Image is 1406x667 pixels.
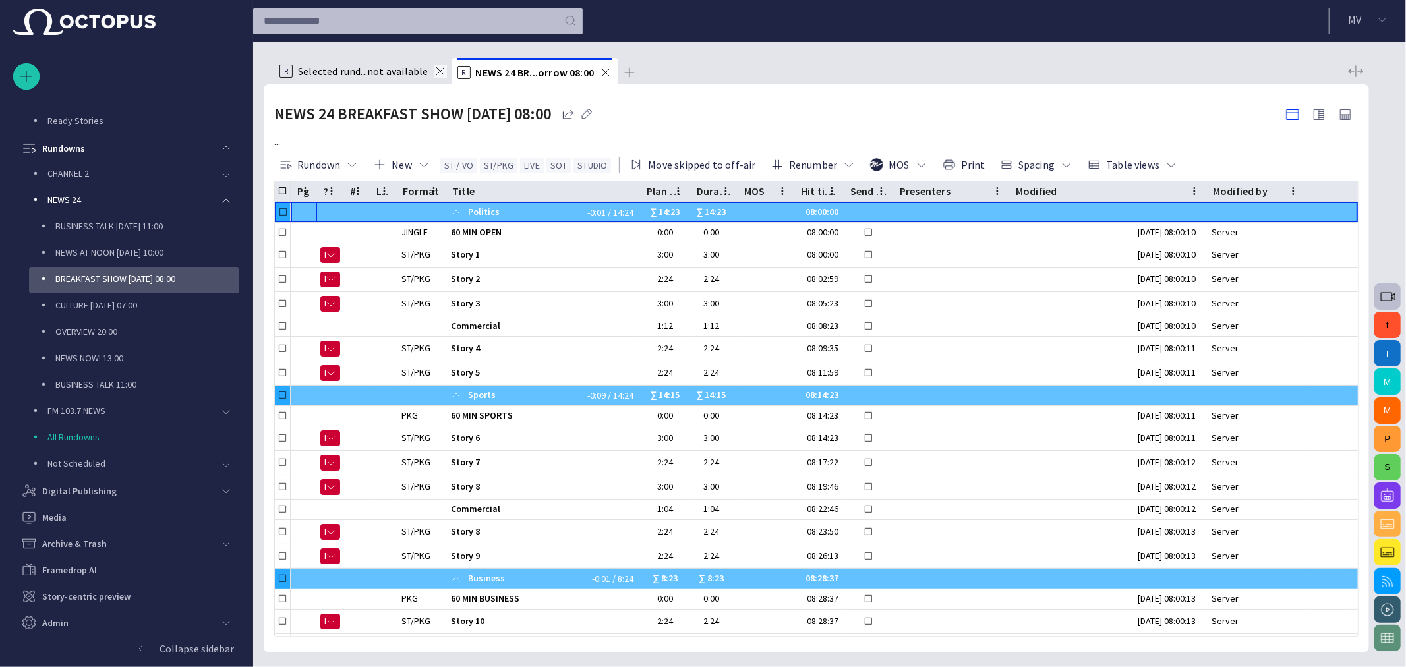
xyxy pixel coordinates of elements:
div: 2:24 [703,456,724,469]
div: 9/28 08:00:10 [1138,226,1201,239]
div: Story 8 [451,475,635,499]
div: Pg [297,185,309,198]
div: Title [452,185,475,198]
button: ST/PKG [480,158,517,173]
p: Ready Stories [47,114,239,127]
div: 60 MIN SPORTS [451,406,635,426]
button: S [1374,454,1401,480]
div: 2:24 [703,273,724,285]
div: 2:24 [703,366,724,379]
span: Story 1 [451,248,635,261]
div: Story 6 [451,426,635,450]
div: Server [1212,432,1244,444]
div: 2:24 [645,342,685,355]
div: Media [13,504,239,531]
div: ∑ 8:23 [699,569,729,589]
div: ... [274,133,1359,149]
div: 9/28 08:00:11 [1138,432,1201,444]
div: 2:24 [645,525,685,538]
p: Framedrop AI [42,564,97,577]
div: Modified [1016,185,1057,198]
div: ∑ 14:15 [697,386,732,405]
span: Politics [468,202,581,222]
button: N [320,337,340,361]
div: Server [1212,226,1244,239]
button: ? column menu [322,182,341,200]
div: 9/28 08:00:11 [1138,342,1201,355]
span: -0:09 / 14:24 [586,389,635,402]
div: ST/PKG [401,615,430,627]
p: NEWS AT NOON [DATE] 10:00 [55,246,239,259]
span: NEWS 24 BR...orrow 08:00 [476,66,595,79]
div: 2:24 [645,615,685,627]
span: N [324,550,326,563]
span: N [324,273,326,286]
span: N [324,432,326,445]
div: 9/28 08:00:13 [1138,550,1201,562]
div: 2:24 [645,456,685,469]
button: Presenters column menu [988,182,1007,200]
div: Commercial [451,316,635,336]
p: BUSINESS TALK 11:00 [55,378,239,391]
div: 3:00 [703,432,724,444]
span: N [324,480,326,494]
div: 9/28 08:00:10 [1138,297,1201,310]
div: Server [1212,525,1244,538]
p: CULTURE [DATE] 07:00 [55,299,239,312]
div: 9/28 08:00:10 [1138,273,1201,285]
div: 0:00 [645,593,685,605]
span: Commercial [451,503,635,515]
div: 08:19:46 [800,480,838,493]
button: Collapse sidebar [13,635,239,662]
span: Story 4 [451,342,635,355]
div: 0:00 [703,409,724,422]
span: -0:01 / 14:24 [586,206,635,219]
div: 3:00 [645,480,685,493]
div: ST/PKG [401,248,430,261]
span: 60 MIN SPORTS [451,409,635,422]
button: SOT [546,158,571,173]
div: Commercial [451,500,635,519]
div: Server [1212,297,1244,310]
button: Modified by column menu [1284,182,1303,200]
div: 1:04 [645,503,685,515]
button: STUDIO [573,158,611,173]
button: P [1374,426,1401,452]
div: Story 5 [451,361,635,385]
button: N [320,544,340,568]
button: # column menu [349,182,367,200]
button: N [320,292,340,316]
div: 2:24 [703,342,724,355]
p: OVERVIEW 20:00 [55,325,239,338]
div: 60 MIN BUSINESS [451,589,635,609]
span: 60 MIN OPEN [451,226,635,239]
div: Server [1212,503,1244,515]
div: All Rundowns [21,425,239,451]
div: ∑ 14:15 [645,386,685,405]
p: R [457,66,471,79]
span: Selected rund...not available [298,65,428,78]
button: I [1374,340,1401,366]
button: M [1374,368,1401,395]
button: Table views [1083,153,1183,177]
div: 9/28 08:00:11 [1138,366,1201,379]
div: 9/28 08:00:12 [1138,503,1201,515]
button: Duration column menu [717,182,735,200]
div: 0:00 [703,593,724,605]
p: All Rundowns [47,430,239,444]
span: Sports [468,386,581,405]
div: PKG [401,409,418,422]
div: 9/28 08:00:13 [1138,593,1201,605]
div: Sports [451,386,581,405]
span: Story 8 [451,480,635,493]
button: Print [938,153,990,177]
p: NEWS 24 [47,193,213,206]
button: Send to LiveU column menu [872,182,891,200]
div: Story 1 [451,243,635,267]
span: Story 3 [451,297,635,310]
div: Server [1212,615,1244,627]
button: N [320,451,340,475]
button: N [320,520,340,544]
div: ST/PKG [401,366,430,379]
div: 08:22:46 [800,503,838,515]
